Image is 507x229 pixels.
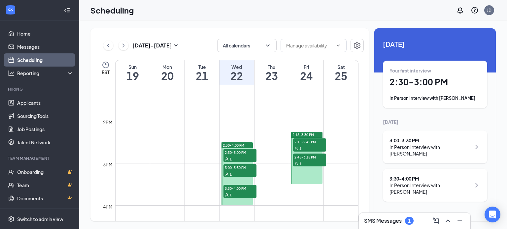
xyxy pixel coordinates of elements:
a: Applicants [17,96,74,109]
button: All calendarsChevronDown [217,39,277,52]
svg: ChevronRight [473,143,481,151]
input: Manage availability [286,42,333,49]
a: Job Postings [17,123,74,136]
span: [DATE] [383,39,487,49]
svg: User [225,157,229,161]
div: 3:00 - 3:30 PM [389,137,471,144]
div: 2pm [102,119,114,126]
span: 1 [299,161,301,166]
a: SurveysCrown [17,205,74,218]
button: ChevronRight [118,41,128,50]
a: DocumentsCrown [17,192,74,205]
div: JD [487,7,491,13]
div: Hiring [8,86,72,92]
h1: 20 [150,70,185,81]
h1: 22 [220,70,254,81]
svg: Collapse [64,7,70,14]
div: Your first interview [389,67,481,74]
svg: QuestionInfo [471,6,479,14]
svg: Settings [353,42,361,49]
h1: 25 [324,70,358,81]
h1: 21 [185,70,219,81]
div: In Person Interview with [PERSON_NAME] [389,182,471,195]
svg: ComposeMessage [432,217,440,225]
a: OnboardingCrown [17,165,74,179]
svg: Notifications [456,6,464,14]
a: TeamCrown [17,179,74,192]
button: ChevronUp [443,215,453,226]
div: Sat [324,64,358,70]
svg: ChevronRight [120,42,127,49]
div: Sun [116,64,150,70]
div: Reporting [17,70,74,76]
a: October 23, 2025 [254,60,289,85]
span: 3:00-3:30 PM [223,164,256,171]
svg: User [225,172,229,176]
span: 1 [230,172,232,177]
div: Open Intercom Messenger [485,207,500,222]
svg: User [225,193,229,197]
span: 2:30-4:00 PM [223,143,244,148]
div: In Person Interview with [PERSON_NAME] [389,95,481,101]
svg: ChevronDown [336,43,341,48]
span: 3:30-4:00 PM [223,185,256,191]
div: 3:30 - 4:00 PM [389,175,471,182]
a: Talent Network [17,136,74,149]
h1: 24 [289,70,323,81]
h1: 23 [254,70,289,81]
div: Tue [185,64,219,70]
h3: SMS Messages [364,217,402,224]
h1: Scheduling [90,5,134,16]
button: Settings [351,39,364,52]
div: Team Management [8,156,72,161]
span: 2:30-3:00 PM [223,149,256,156]
div: In Person Interview with [PERSON_NAME] [389,144,471,157]
svg: SmallChevronDown [172,42,180,49]
span: 2:15-3:30 PM [292,132,314,137]
a: October 22, 2025 [220,60,254,85]
div: Switch to admin view [17,216,63,222]
a: October 25, 2025 [324,60,358,85]
div: 1 [408,218,411,224]
div: Wed [220,64,254,70]
a: Messages [17,40,74,53]
span: 2:45-3:15 PM [293,154,326,160]
h1: 19 [116,70,150,81]
a: Scheduling [17,53,74,67]
h1: 2:30 - 3:00 PM [389,76,481,88]
div: Fri [289,64,323,70]
svg: ChevronRight [473,181,481,189]
div: Mon [150,64,185,70]
a: October 24, 2025 [289,60,323,85]
svg: ChevronUp [444,217,452,225]
h3: [DATE] - [DATE] [132,42,172,49]
a: Sourcing Tools [17,109,74,123]
button: Minimize [455,215,465,226]
div: 4pm [102,203,114,210]
span: 2:15-2:45 PM [293,138,326,145]
svg: User [294,162,298,166]
button: ComposeMessage [431,215,441,226]
svg: ChevronDown [264,42,271,49]
svg: Clock [102,61,110,69]
svg: ChevronLeft [105,42,112,49]
a: October 20, 2025 [150,60,185,85]
a: Home [17,27,74,40]
svg: Minimize [456,217,464,225]
svg: WorkstreamLogo [7,7,14,13]
span: 1 [230,157,232,161]
div: 3pm [102,161,114,168]
span: 1 [299,146,301,151]
a: October 21, 2025 [185,60,219,85]
a: October 19, 2025 [116,60,150,85]
span: 1 [230,193,232,197]
svg: Analysis [8,70,15,76]
svg: User [294,147,298,151]
span: EST [102,69,110,75]
button: ChevronLeft [103,41,113,50]
div: Thu [254,64,289,70]
div: [DATE] [383,119,487,125]
svg: Settings [8,216,15,222]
